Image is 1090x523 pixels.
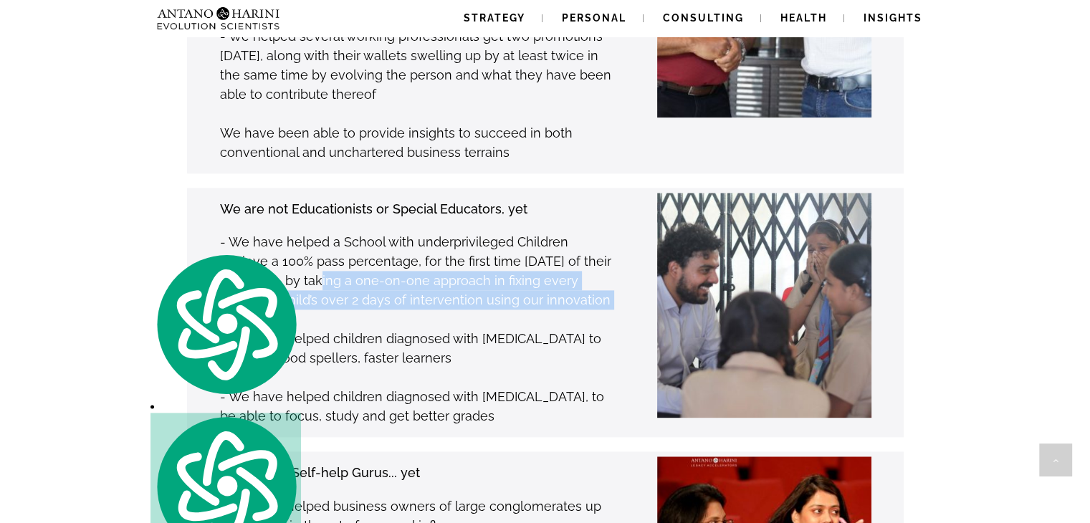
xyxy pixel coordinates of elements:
[663,12,744,24] span: Consulting
[220,329,612,368] p: - We have helped children diagnosed with [MEDICAL_DATA] to become good spellers, faster learners
[464,12,525,24] span: Strategy
[220,201,527,216] strong: We are not Educationists or Special Educators, yet
[220,123,612,162] p: We have been able to provide insights to succeed in both conventional and unchartered business te...
[565,193,903,418] img: School
[220,27,612,104] p: - We helped several working professionals get two promotions [DATE], along with their wallets swe...
[864,12,922,24] span: Insights
[150,251,301,398] img: logo.svg
[562,12,626,24] span: Personal
[220,232,612,310] p: - We have helped a School with underprivileged Children achieve a 100% pass percentage, for the f...
[220,465,420,480] strong: We are not Self-help Gurus... yet
[220,387,612,426] p: - We have helped children diagnosed with [MEDICAL_DATA], to be able to focus, study and get bette...
[780,12,827,24] span: Health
